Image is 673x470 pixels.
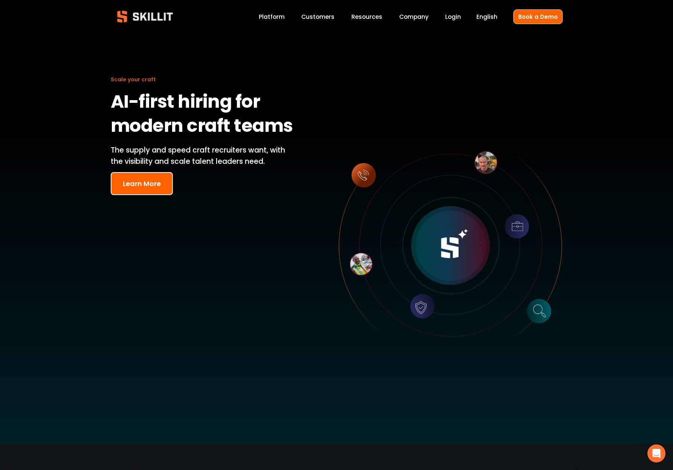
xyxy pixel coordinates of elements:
[351,12,382,22] a: folder dropdown
[111,5,179,28] img: Skillit
[111,76,156,83] span: Scale your craft
[476,12,498,22] div: language picker
[476,12,498,21] span: English
[351,12,382,21] span: Resources
[647,444,665,462] div: Open Intercom Messenger
[513,9,563,24] a: Book a Demo
[445,12,461,22] a: Login
[259,12,285,22] a: Platform
[301,12,334,22] a: Customers
[399,12,429,22] a: Company
[111,145,297,168] p: The supply and speed craft recruiters want, with the visibility and scale talent leaders need.
[111,172,173,195] button: Learn More
[111,88,293,143] strong: AI-first hiring for modern craft teams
